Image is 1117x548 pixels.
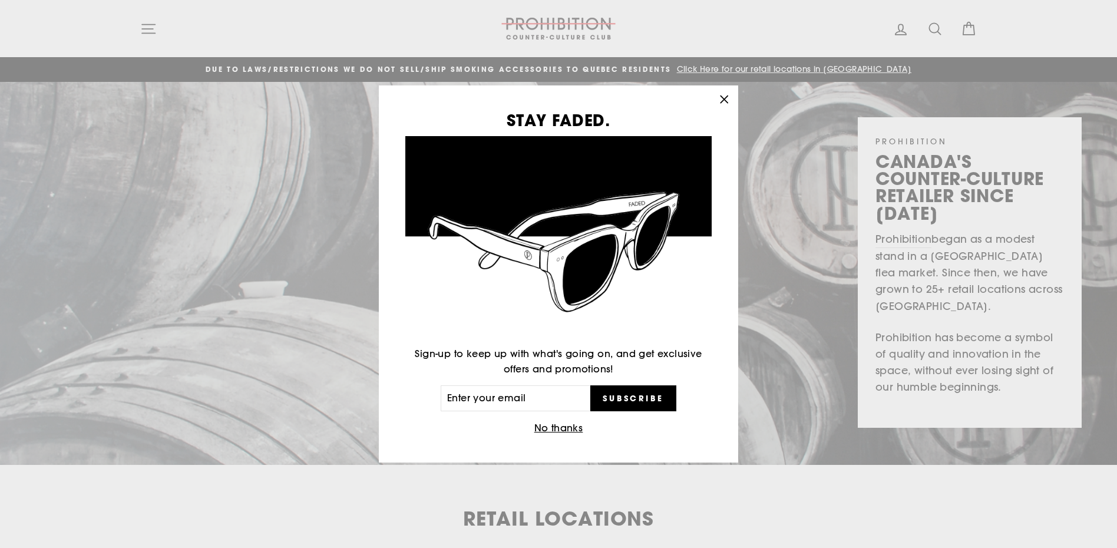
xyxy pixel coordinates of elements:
button: Subscribe [590,385,676,411]
span: Subscribe [603,393,664,404]
h3: STAY FADED. [405,112,712,128]
p: Sign-up to keep up with what's going on, and get exclusive offers and promotions! [405,346,712,377]
button: No thanks [531,420,587,437]
input: Enter your email [441,385,590,411]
